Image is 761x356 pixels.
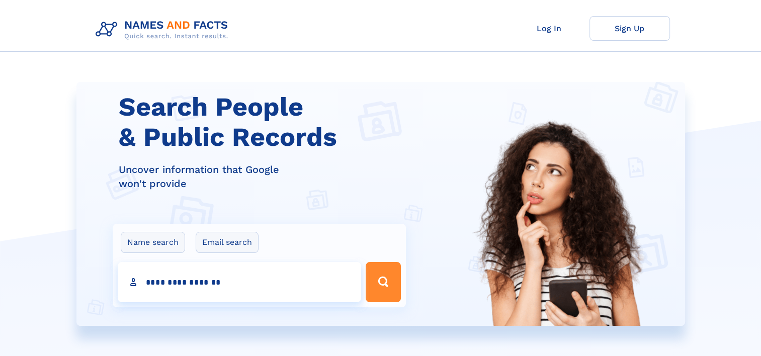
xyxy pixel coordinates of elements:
a: Log In [509,16,589,41]
input: search input [118,262,361,302]
a: Sign Up [589,16,670,41]
h1: Search People & Public Records [119,92,412,152]
label: Email search [196,232,259,253]
label: Name search [121,232,185,253]
img: Logo Names and Facts [92,16,236,43]
button: Search Button [366,262,401,302]
div: Uncover information that Google won't provide [119,162,412,191]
